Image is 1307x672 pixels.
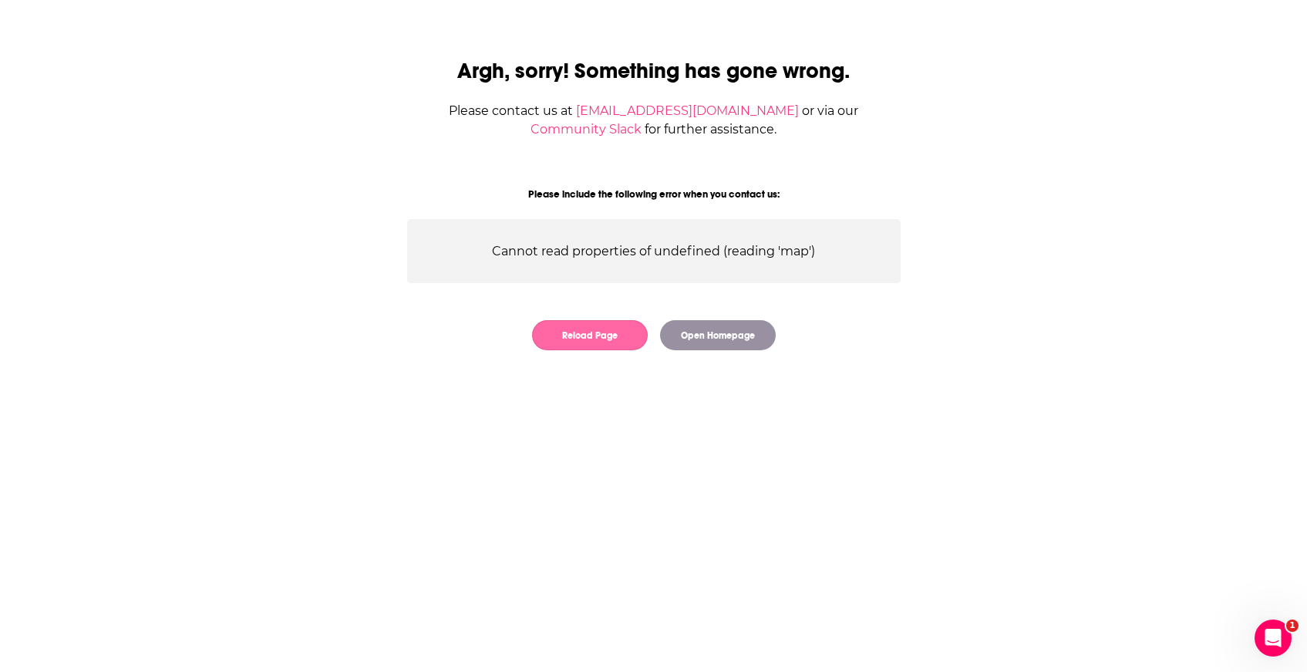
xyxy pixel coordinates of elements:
div: Please include the following error when you contact us: [407,188,901,201]
div: Cannot read properties of undefined (reading 'map') [407,219,901,283]
button: Reload Page [532,320,648,350]
a: Community Slack [531,122,642,137]
iframe: Intercom live chat [1255,620,1292,657]
button: Open Homepage [660,320,776,350]
span: 1 [1286,620,1299,632]
a: [EMAIL_ADDRESS][DOMAIN_NAME] [576,103,799,118]
div: Please contact us at or via our for further assistance. [407,102,901,139]
h2: Argh, sorry! Something has gone wrong. [407,58,901,84]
